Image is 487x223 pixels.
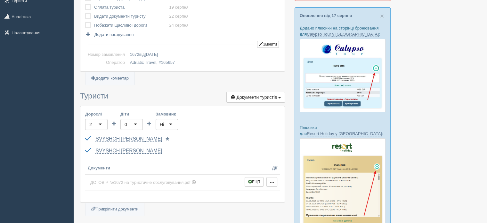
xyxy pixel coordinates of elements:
[85,31,134,38] a: Додати нагадування
[245,177,264,187] button: ЕЦП
[85,51,127,59] td: Номер замовлення
[380,12,384,20] span: ×
[307,32,379,37] a: Calypso Tour у [GEOGRAPHIC_DATA]
[85,111,108,117] label: Дорослі
[380,13,384,19] button: Close
[94,12,169,21] td: Видати документи туристу
[242,157,280,174] th: Дії
[130,52,139,57] span: 1672
[161,60,175,65] span: 165657
[160,121,164,128] div: Ні
[85,72,134,85] a: Додати коментар
[307,131,382,136] a: Resort Holiday у [GEOGRAPHIC_DATA]
[169,14,188,19] a: 22 серпня
[300,25,386,37] p: Додано плюсики на сторінці бронювання для :
[127,59,280,67] td: Adriatic Travel, #
[226,92,285,103] button: Документи туристів
[89,121,92,128] div: 2
[94,21,169,30] td: Побажати щасливої дороги
[169,23,188,28] a: 24 серпня
[94,32,134,37] span: Додати нагадування
[88,177,239,188] a: ДОГОВІР №1672 на туристичне обслуговування.pdf
[257,41,279,48] button: Змінити
[94,3,169,12] td: Оплата туриста
[90,180,191,185] span: ДОГОВІР №1672 на туристичне обслуговування.pdf
[120,111,143,117] label: Діти
[236,95,277,100] span: Документи туристів
[80,92,285,103] h3: Туристи
[145,52,158,57] span: [DATE]
[95,136,162,142] a: SVYSHCH [PERSON_NAME]
[127,51,280,59] td: від
[85,59,127,67] td: Оператор
[85,157,242,174] th: Документи
[95,148,162,154] a: SVYSHCH [PERSON_NAME]
[300,124,386,137] p: Плюсики для :
[300,39,386,112] img: calypso-tour-proposal-crm-for-travel-agency.jpg
[169,5,188,10] a: 19 серпня
[156,111,178,117] label: Замовник
[300,13,352,18] a: Оновлення від 17 серпня
[85,203,144,216] a: Прикріпити документи
[125,121,127,128] div: 0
